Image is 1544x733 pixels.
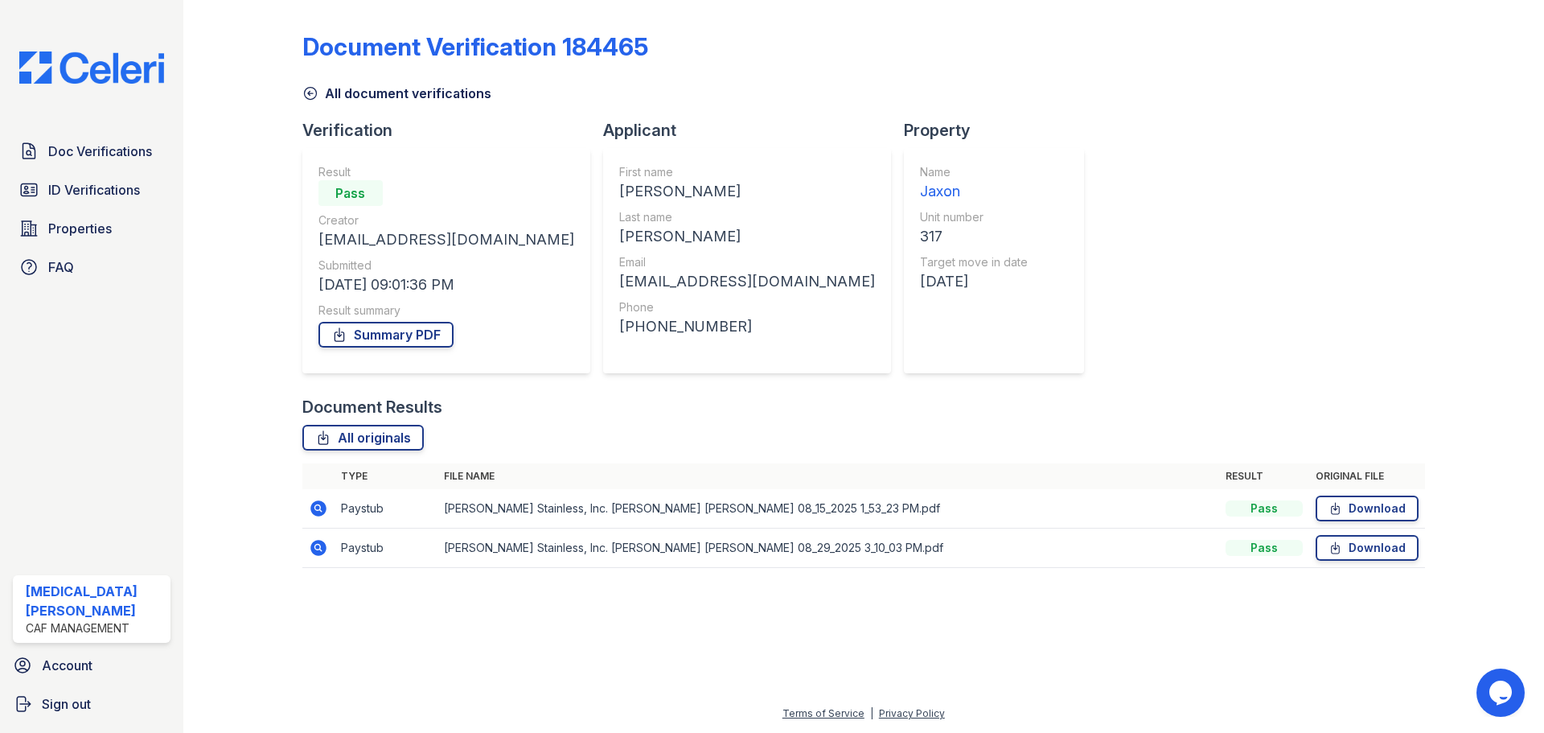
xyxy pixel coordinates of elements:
[603,119,904,142] div: Applicant
[1476,669,1528,717] iframe: chat widget
[920,225,1028,248] div: 317
[318,274,574,296] div: [DATE] 09:01:36 PM
[619,270,875,293] div: [EMAIL_ADDRESS][DOMAIN_NAME]
[302,425,424,451] a: All originals
[619,209,875,225] div: Last name
[318,257,574,274] div: Submitted
[870,707,873,719] div: |
[335,463,437,489] th: Type
[26,582,164,620] div: [MEDICAL_DATA][PERSON_NAME]
[48,180,140,200] span: ID Verifications
[318,303,574,319] div: Result summary
[920,209,1028,225] div: Unit number
[619,164,875,180] div: First name
[1316,496,1419,521] a: Download
[920,164,1028,203] a: Name Jaxon
[318,229,574,251] div: [EMAIL_ADDRESS][DOMAIN_NAME]
[782,707,864,719] a: Terms of Service
[48,257,74,277] span: FAQ
[920,180,1028,203] div: Jaxon
[920,164,1028,180] div: Name
[6,649,177,682] a: Account
[437,463,1219,489] th: File name
[13,212,170,245] a: Properties
[13,251,170,283] a: FAQ
[302,32,648,61] div: Document Verification 184465
[335,529,437,568] td: Paystub
[6,688,177,720] a: Sign out
[302,84,491,103] a: All document verifications
[920,254,1028,270] div: Target move in date
[1316,535,1419,561] a: Download
[42,656,92,675] span: Account
[619,315,875,338] div: [PHONE_NUMBER]
[302,396,442,418] div: Document Results
[1226,540,1303,556] div: Pass
[619,180,875,203] div: [PERSON_NAME]
[1219,463,1309,489] th: Result
[619,225,875,248] div: [PERSON_NAME]
[13,135,170,167] a: Doc Verifications
[48,142,152,161] span: Doc Verifications
[879,707,945,719] a: Privacy Policy
[335,489,437,529] td: Paystub
[318,180,383,206] div: Pass
[1226,500,1303,517] div: Pass
[13,174,170,206] a: ID Verifications
[318,322,454,348] a: Summary PDF
[619,299,875,315] div: Phone
[904,119,1097,142] div: Property
[6,51,177,84] img: CE_Logo_Blue-a8612792a0a2168367f1c8372b55b34899dd931a85d93a1a3d3e32e68fde9ad4.png
[318,212,574,229] div: Creator
[318,164,574,180] div: Result
[437,489,1219,529] td: [PERSON_NAME] Stainless, Inc. [PERSON_NAME] [PERSON_NAME] 08_15_2025 1_53_23 PM.pdf
[302,119,603,142] div: Verification
[920,270,1028,293] div: [DATE]
[48,219,112,238] span: Properties
[619,254,875,270] div: Email
[437,529,1219,568] td: [PERSON_NAME] Stainless, Inc. [PERSON_NAME] [PERSON_NAME] 08_29_2025 3_10_03 PM.pdf
[42,694,91,714] span: Sign out
[1309,463,1425,489] th: Original file
[26,620,164,636] div: CAF Management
